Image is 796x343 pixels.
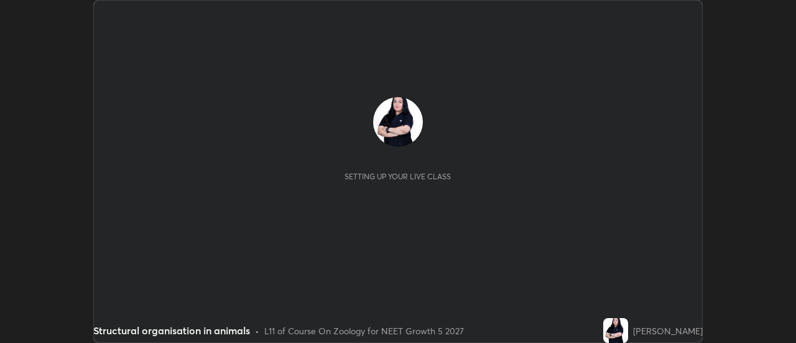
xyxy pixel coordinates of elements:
[345,172,451,181] div: Setting up your live class
[255,324,259,337] div: •
[93,323,250,338] div: Structural organisation in animals
[633,324,703,337] div: [PERSON_NAME]
[373,97,423,147] img: 93dc95a7feed4e9ea002630bf0083886.jpg
[264,324,464,337] div: L11 of Course On Zoology for NEET Growth 5 2027
[603,318,628,343] img: 93dc95a7feed4e9ea002630bf0083886.jpg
